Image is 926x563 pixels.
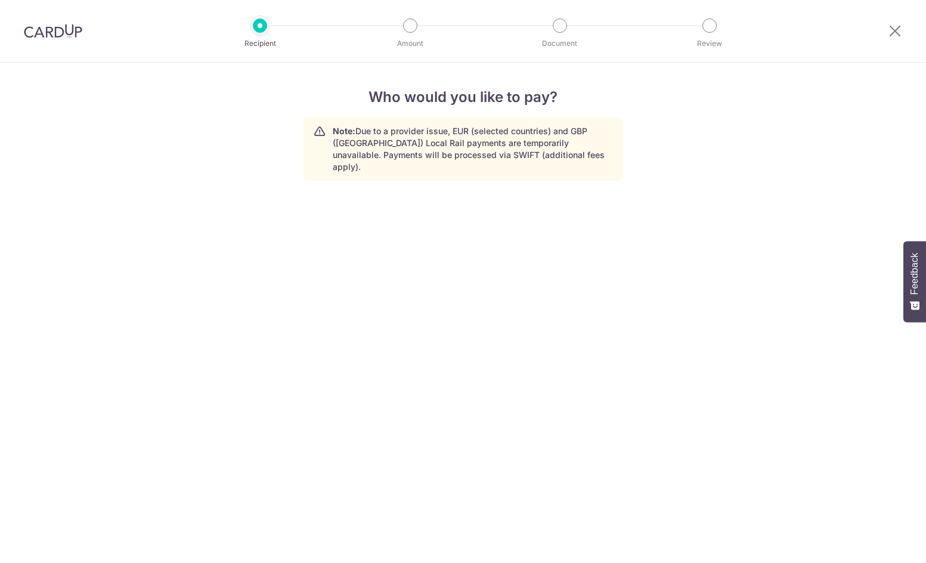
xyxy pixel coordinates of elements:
[516,38,604,50] p: Document
[333,126,355,136] strong: Note:
[850,527,914,557] iframe: Opens a widget where you can find more information
[665,38,754,50] p: Review
[24,24,82,38] img: CardUp
[909,253,920,295] span: Feedback
[903,241,926,322] button: Feedback - Show survey
[303,86,623,108] h4: Who would you like to pay?
[216,38,304,50] p: Recipient
[366,38,454,50] p: Amount
[333,125,613,173] p: Due to a provider issue, EUR (selected countries) and GBP ([GEOGRAPHIC_DATA]) Local Rail payments...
